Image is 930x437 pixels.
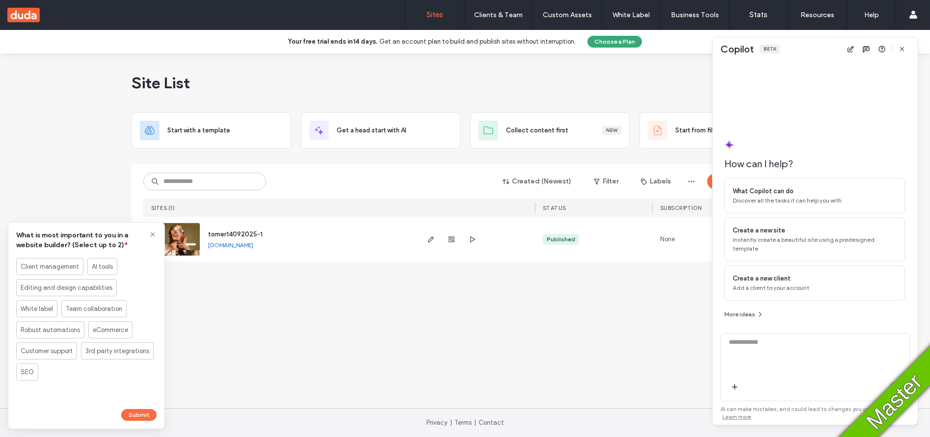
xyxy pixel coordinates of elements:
[288,38,377,45] b: Your free trial ends in .
[547,235,575,244] div: Published
[724,157,905,170] span: How can I help?
[733,196,897,205] span: Discover all the tasks it can help you with
[722,413,751,421] a: Learn more
[494,174,580,189] button: Created (Newest)
[733,274,791,283] span: Create a new client
[760,45,780,53] div: Beta
[474,419,476,426] span: |
[733,226,785,235] span: Create a new site
[208,241,253,249] a: [DOMAIN_NAME]
[543,11,592,19] label: Custom Assets
[724,217,905,261] div: Create a new siteInstantly create a beautiful site using a predesigned template
[602,126,621,135] div: New
[121,409,157,421] button: Submit
[724,308,764,320] button: More ideas
[167,126,230,135] span: Start with a template
[733,283,897,292] span: Add a client to your account
[720,43,754,55] span: Copilot
[208,231,263,238] a: tomer14092025-1
[21,367,34,377] span: SEO
[587,36,642,48] button: Choose a Plan
[426,419,448,426] a: Privacy
[724,178,905,213] div: What Copilot can doDiscover all the tasks it can help you with
[353,38,376,45] b: 14 days
[470,112,630,149] div: Collect content firstNew
[16,231,129,249] span: What is most important to you in a website builder? (Select up to 2)
[800,11,834,19] label: Resources
[660,234,675,244] span: None
[675,126,717,135] span: Start from file
[132,73,190,93] span: Site List
[93,325,128,335] span: eCommerce
[506,126,568,135] span: Collect content first
[151,205,175,211] span: SITES (1)
[379,38,576,45] span: Get an account plan to build and publish sites without interruption.
[724,265,905,301] div: Create a new clientAdd a client to your account
[733,235,897,253] span: Instantly create a beautiful site using a predesigned template
[749,10,768,19] label: Stats
[474,11,523,19] label: Clients & Team
[707,174,787,189] button: Create New Site
[132,112,291,149] div: Start with a template
[21,283,112,293] span: Editing and design capabilities
[671,11,719,19] label: Business Tools
[454,419,472,426] a: Terms
[612,11,650,19] label: White Label
[543,205,566,211] span: STATUS
[426,10,443,19] label: Sites
[337,126,406,135] span: Get a head start with AI
[733,186,794,196] span: What Copilot can do
[21,262,79,272] span: Client management
[92,262,113,272] span: AI tools
[478,419,504,426] a: Contact
[660,205,702,211] span: SUBSCRIPTION
[450,419,452,426] span: |
[720,406,894,420] span: AI can make mistakes, and could lead to changes you can’t undo.
[21,346,73,356] span: Customer support
[85,346,149,356] span: 3rd party integrations
[639,112,799,149] div: Start from fileBeta
[66,304,122,314] span: Team collaboration
[584,174,628,189] button: Filter
[864,11,879,19] label: Help
[21,304,53,314] span: White label
[21,325,80,335] span: Robust automations
[632,174,680,189] button: Labels
[301,112,460,149] div: Get a head start with AI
